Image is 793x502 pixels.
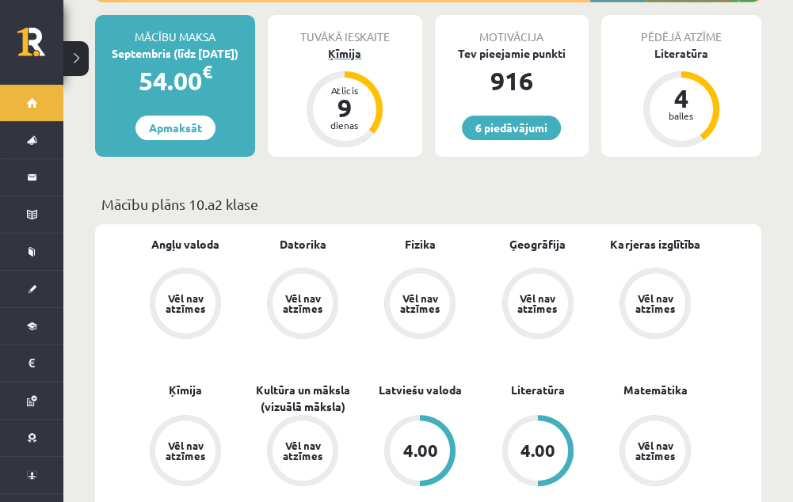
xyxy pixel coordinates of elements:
div: Tev pieejamie punkti [435,45,589,62]
div: Vēl nav atzīmes [280,440,325,461]
div: Vēl nav atzīmes [163,440,208,461]
a: Vēl nav atzīmes [479,268,597,342]
a: Vēl nav atzīmes [597,415,714,489]
a: Rīgas 1. Tālmācības vidusskola [17,28,63,67]
div: Vēl nav atzīmes [398,293,442,314]
div: Pēdējā atzīme [601,15,761,45]
div: 4.00 [402,442,437,459]
a: Vēl nav atzīmes [127,268,244,342]
a: 4.00 [361,415,478,489]
div: Vēl nav atzīmes [280,293,325,314]
div: Septembris (līdz [DATE]) [95,45,255,62]
div: Atlicis [321,86,368,95]
div: Vēl nav atzīmes [516,293,560,314]
a: Literatūra 4 balles [601,45,761,150]
a: Literatūra [511,382,565,398]
a: Vēl nav atzīmes [361,268,478,342]
div: 9 [321,95,368,120]
div: Vēl nav atzīmes [163,293,208,314]
div: Vēl nav atzīmes [633,293,677,314]
a: Vēl nav atzīmes [244,415,361,489]
span: € [202,60,212,83]
div: 4 [658,86,705,111]
a: Latviešu valoda [379,382,462,398]
p: Mācību plāns 10.a2 klase [101,193,755,215]
div: balles [658,111,705,120]
a: Ķīmija [169,382,202,398]
div: Vēl nav atzīmes [633,440,677,461]
a: Ķīmija Atlicis 9 dienas [268,45,421,150]
div: Motivācija [435,15,589,45]
a: Fizika [405,236,436,253]
a: Matemātika [623,382,687,398]
a: Karjeras izglītība [610,236,700,253]
div: Tuvākā ieskaite [268,15,421,45]
div: Mācību maksa [95,15,255,45]
a: Kultūra un māksla (vizuālā māksla) [244,382,361,415]
div: 4.00 [520,442,555,459]
div: 916 [435,62,589,100]
div: dienas [321,120,368,130]
a: 4.00 [479,415,597,489]
div: Ķīmija [268,45,421,62]
a: 6 piedāvājumi [462,116,561,140]
a: Datorika [280,236,326,253]
a: Vēl nav atzīmes [244,268,361,342]
a: Ģeogrāfija [509,236,566,253]
a: Vēl nav atzīmes [597,268,714,342]
div: Literatūra [601,45,761,62]
a: Apmaksāt [135,116,215,140]
a: Angļu valoda [151,236,219,253]
a: Vēl nav atzīmes [127,415,244,489]
div: 54.00 [95,62,255,100]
